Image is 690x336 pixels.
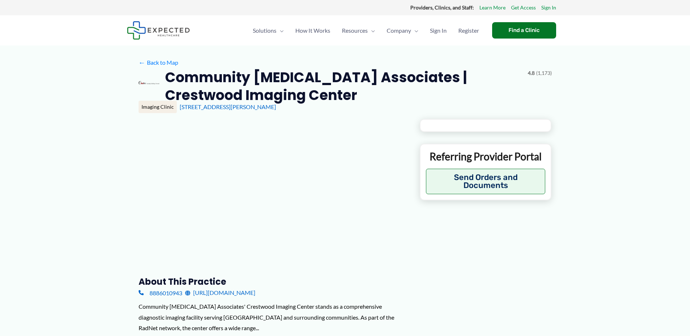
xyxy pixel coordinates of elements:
a: Sign In [541,3,556,12]
span: Company [387,18,411,43]
span: How It Works [295,18,330,43]
span: Resources [342,18,368,43]
div: Imaging Clinic [139,101,177,113]
h3: About this practice [139,276,408,287]
span: Menu Toggle [411,18,418,43]
a: Register [452,18,485,43]
a: ResourcesMenu Toggle [336,18,381,43]
nav: Primary Site Navigation [247,18,485,43]
a: SolutionsMenu Toggle [247,18,290,43]
span: Solutions [253,18,276,43]
a: Sign In [424,18,452,43]
span: Menu Toggle [276,18,284,43]
div: Community [MEDICAL_DATA] Associates' Crestwood Imaging Center stands as a comprehensive diagnosti... [139,301,408,333]
h2: Community [MEDICAL_DATA] Associates | Crestwood Imaging Center [165,68,522,104]
a: Get Access [511,3,536,12]
a: Find a Clinic [492,22,556,39]
a: ←Back to Map [139,57,178,68]
a: 8886010943 [139,287,182,298]
a: How It Works [290,18,336,43]
span: (1,173) [536,68,552,78]
span: Menu Toggle [368,18,375,43]
a: CompanyMenu Toggle [381,18,424,43]
span: Sign In [430,18,447,43]
span: ← [139,59,145,66]
a: [STREET_ADDRESS][PERSON_NAME] [180,103,276,110]
a: Learn More [479,3,506,12]
button: Send Orders and Documents [426,169,546,194]
span: Register [458,18,479,43]
strong: Providers, Clinics, and Staff: [410,4,474,11]
img: Expected Healthcare Logo - side, dark font, small [127,21,190,40]
span: 4.8 [528,68,535,78]
a: [URL][DOMAIN_NAME] [185,287,255,298]
p: Referring Provider Portal [426,150,546,163]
